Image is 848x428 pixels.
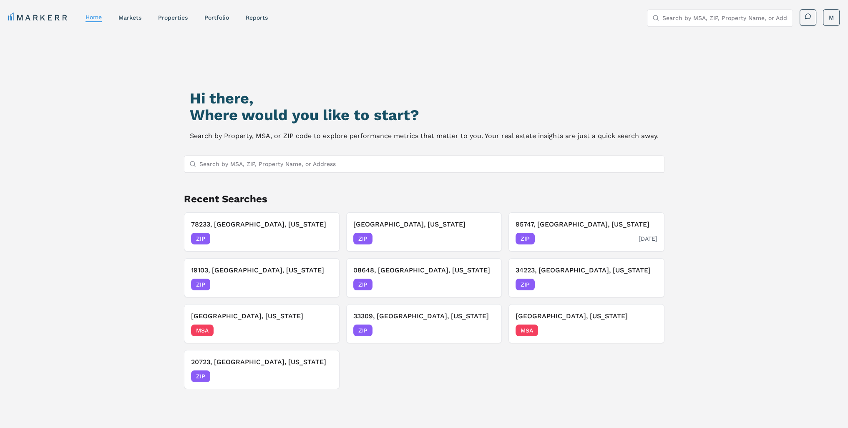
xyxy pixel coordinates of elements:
span: [DATE] [314,372,332,380]
a: Portfolio [204,14,229,21]
h3: [GEOGRAPHIC_DATA], [US_STATE] [516,311,657,321]
button: 08648, [GEOGRAPHIC_DATA], [US_STATE]ZIP[DATE] [346,258,502,297]
input: Search by MSA, ZIP, Property Name, or Address [662,10,788,26]
span: MSA [516,325,538,336]
span: M [829,13,834,22]
span: ZIP [191,279,210,290]
button: 20723, [GEOGRAPHIC_DATA], [US_STATE]ZIP[DATE] [184,350,340,389]
a: home [86,14,102,20]
span: ZIP [516,233,535,244]
button: 78233, [GEOGRAPHIC_DATA], [US_STATE]ZIP[DATE] [184,212,340,252]
span: [DATE] [314,326,332,335]
span: MSA [191,325,214,336]
button: M [823,9,840,26]
span: [DATE] [314,280,332,289]
h2: Recent Searches [184,192,664,206]
button: [GEOGRAPHIC_DATA], [US_STATE]MSA[DATE] [508,304,664,343]
span: [DATE] [476,280,495,289]
span: [DATE] [476,234,495,243]
h3: [GEOGRAPHIC_DATA], [US_STATE] [191,311,332,321]
h1: Hi there, [190,90,659,107]
button: 95747, [GEOGRAPHIC_DATA], [US_STATE]ZIP[DATE] [508,212,664,252]
h3: 08648, [GEOGRAPHIC_DATA], [US_STATE] [353,265,495,275]
p: Search by Property, MSA, or ZIP code to explore performance metrics that matter to you. Your real... [190,130,659,142]
button: [GEOGRAPHIC_DATA], [US_STATE]ZIP[DATE] [346,212,502,252]
h3: 20723, [GEOGRAPHIC_DATA], [US_STATE] [191,357,332,367]
span: ZIP [353,233,372,244]
h3: [GEOGRAPHIC_DATA], [US_STATE] [353,219,495,229]
a: properties [158,14,188,21]
a: MARKERR [8,12,69,23]
span: ZIP [516,279,535,290]
span: ZIP [191,370,210,382]
span: ZIP [191,233,210,244]
h3: 33309, [GEOGRAPHIC_DATA], [US_STATE] [353,311,495,321]
button: [GEOGRAPHIC_DATA], [US_STATE]MSA[DATE] [184,304,340,343]
span: [DATE] [639,234,657,243]
span: ZIP [353,325,372,336]
a: markets [118,14,141,21]
button: 33309, [GEOGRAPHIC_DATA], [US_STATE]ZIP[DATE] [346,304,502,343]
span: [DATE] [314,234,332,243]
h3: 95747, [GEOGRAPHIC_DATA], [US_STATE] [516,219,657,229]
button: 19103, [GEOGRAPHIC_DATA], [US_STATE]ZIP[DATE] [184,258,340,297]
button: 34223, [GEOGRAPHIC_DATA], [US_STATE]ZIP[DATE] [508,258,664,297]
span: [DATE] [639,280,657,289]
span: [DATE] [639,326,657,335]
span: ZIP [353,279,372,290]
h3: 34223, [GEOGRAPHIC_DATA], [US_STATE] [516,265,657,275]
span: [DATE] [476,326,495,335]
h3: 19103, [GEOGRAPHIC_DATA], [US_STATE] [191,265,332,275]
input: Search by MSA, ZIP, Property Name, or Address [199,156,659,172]
h3: 78233, [GEOGRAPHIC_DATA], [US_STATE] [191,219,332,229]
a: reports [246,14,268,21]
h2: Where would you like to start? [190,107,659,123]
